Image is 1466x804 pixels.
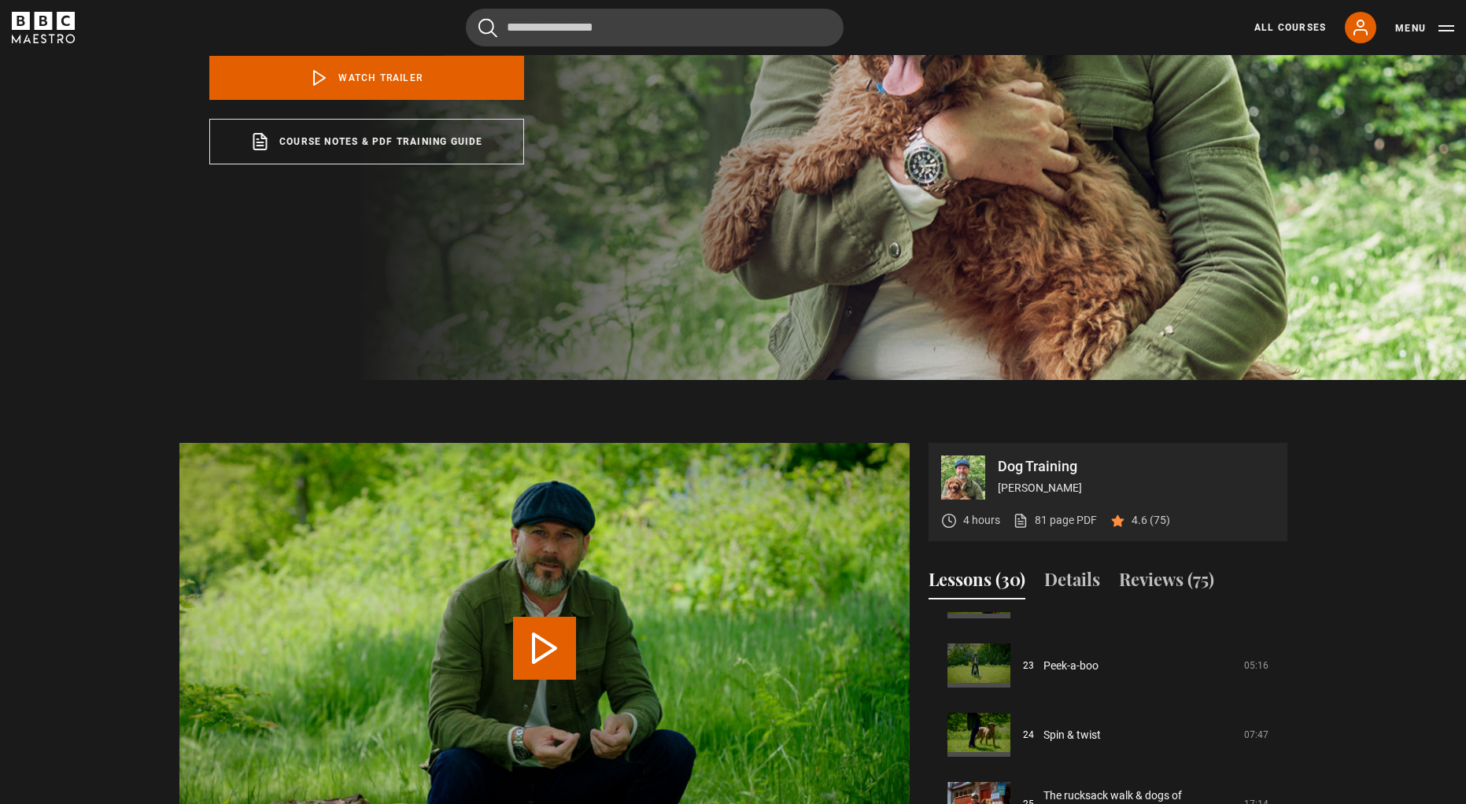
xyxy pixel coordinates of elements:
[1132,512,1170,529] p: 4.6 (75)
[1044,566,1100,599] button: Details
[1043,658,1099,674] a: Peek-a-boo
[1254,20,1326,35] a: All Courses
[929,566,1025,599] button: Lessons (30)
[963,512,1000,529] p: 4 hours
[513,617,576,680] button: Play Video
[466,9,844,46] input: Search
[998,459,1275,474] p: Dog Training
[1119,566,1214,599] button: Reviews (75)
[478,18,497,38] button: Submit the search query
[998,480,1275,496] p: [PERSON_NAME]
[1395,20,1454,36] button: Toggle navigation
[209,119,524,164] a: Course notes & PDF training guide
[12,12,75,43] svg: BBC Maestro
[209,56,524,100] a: Watch Trailer
[1043,727,1101,743] a: Spin & twist
[1013,512,1097,529] a: 81 page PDF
